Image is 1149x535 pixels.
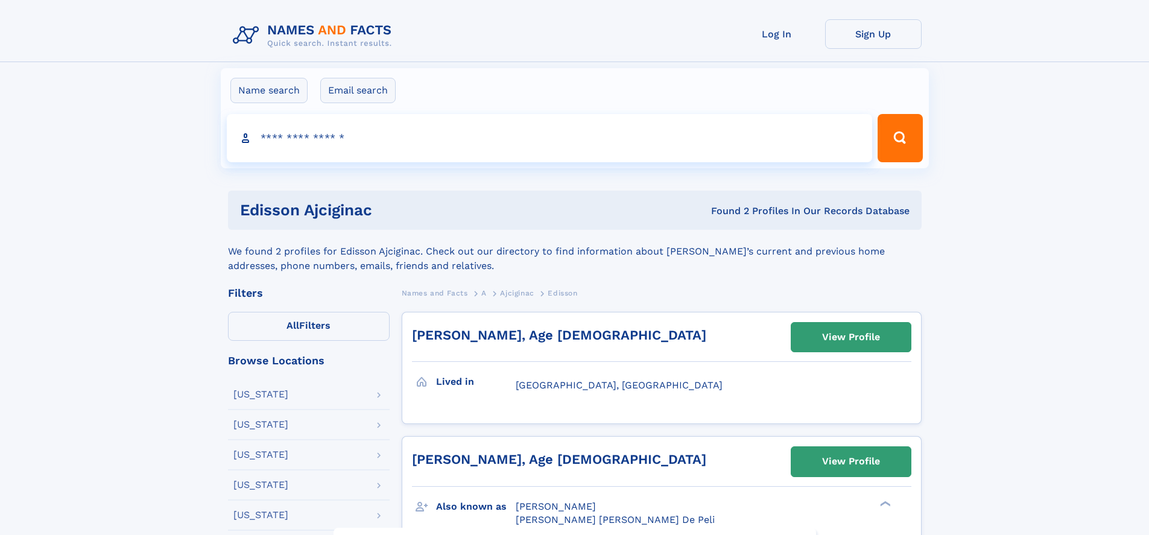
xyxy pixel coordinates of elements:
[516,514,715,525] span: [PERSON_NAME] [PERSON_NAME] De Peli
[412,452,706,467] a: [PERSON_NAME], Age [DEMOGRAPHIC_DATA]
[791,323,911,352] a: View Profile
[548,289,577,297] span: Edisson
[877,499,891,507] div: ❯
[228,312,390,341] label: Filters
[286,320,299,331] span: All
[542,204,910,218] div: Found 2 Profiles In Our Records Database
[791,447,911,476] a: View Profile
[412,328,706,343] a: [PERSON_NAME], Age [DEMOGRAPHIC_DATA]
[402,285,468,300] a: Names and Facts
[500,289,534,297] span: Ajciginac
[320,78,396,103] label: Email search
[516,379,723,391] span: [GEOGRAPHIC_DATA], [GEOGRAPHIC_DATA]
[436,372,516,392] h3: Lived in
[233,390,288,399] div: [US_STATE]
[233,510,288,520] div: [US_STATE]
[228,230,922,273] div: We found 2 profiles for Edisson Ajciginac. Check out our directory to find information about [PER...
[500,285,534,300] a: Ajciginac
[240,203,542,218] h1: Edisson Ajciginac
[481,289,487,297] span: A
[228,355,390,366] div: Browse Locations
[825,19,922,49] a: Sign Up
[822,448,880,475] div: View Profile
[228,288,390,299] div: Filters
[233,420,288,429] div: [US_STATE]
[228,19,402,52] img: Logo Names and Facts
[227,114,873,162] input: search input
[436,496,516,517] h3: Also known as
[233,480,288,490] div: [US_STATE]
[230,78,308,103] label: Name search
[878,114,922,162] button: Search Button
[481,285,487,300] a: A
[233,450,288,460] div: [US_STATE]
[516,501,596,512] span: [PERSON_NAME]
[822,323,880,351] div: View Profile
[729,19,825,49] a: Log In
